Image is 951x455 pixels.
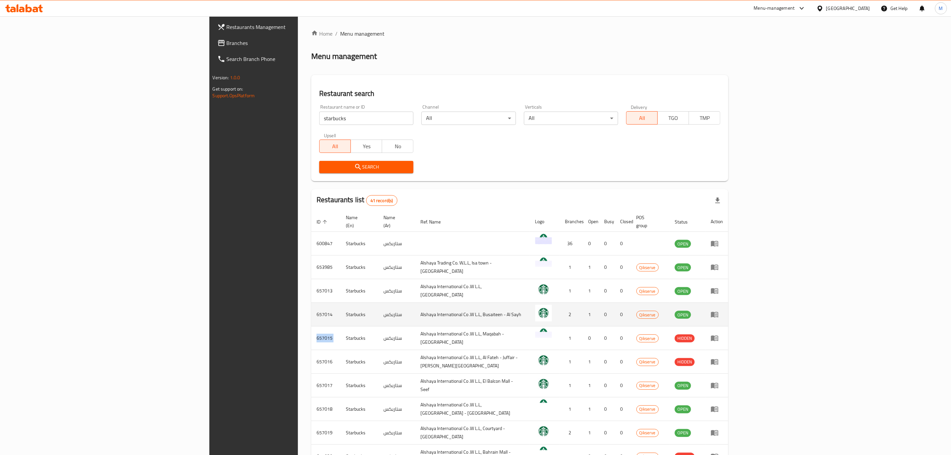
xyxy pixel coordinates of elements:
[415,279,530,303] td: Alshaya International Co .W L.L, [GEOGRAPHIC_DATA]
[637,311,658,319] span: Qikserve
[415,255,530,279] td: Alshaya Trading Co. W.L.L, Isa town - [GEOGRAPHIC_DATA]
[675,311,691,319] div: OPEN
[675,287,691,295] span: OPEN
[560,255,583,279] td: 1
[230,73,240,82] span: 1.0.0
[322,142,348,151] span: All
[615,397,631,421] td: 0
[560,350,583,374] td: 1
[615,374,631,397] td: 0
[631,105,647,109] label: Delivery
[378,326,415,350] td: ستاربكس
[317,218,329,226] span: ID
[524,112,618,125] div: All
[319,112,413,125] input: Search for restaurant name or ID..
[637,264,658,271] span: Qikserve
[560,326,583,350] td: 1
[710,193,726,209] div: Export file
[711,239,723,247] div: Menu
[675,358,695,366] span: HIDDEN
[378,397,415,421] td: ستاربكس
[711,405,723,413] div: Menu
[637,287,658,295] span: Qikserve
[711,287,723,295] div: Menu
[560,374,583,397] td: 1
[615,212,631,232] th: Closed
[366,195,397,206] div: Total records count
[711,381,723,389] div: Menu
[560,279,583,303] td: 1
[637,405,658,413] span: Qikserve
[636,214,662,229] span: POS group
[378,421,415,445] td: ستاربكس
[227,23,363,31] span: Restaurants Management
[615,421,631,445] td: 0
[378,303,415,326] td: ستاربكس
[317,195,397,206] h2: Restaurants list
[535,423,552,440] img: Starbucks
[535,281,552,298] img: Starbucks
[675,240,691,248] span: OPEN
[415,326,530,350] td: Alshaya International Co .W L.L, Maqabah - [GEOGRAPHIC_DATA]
[354,142,379,151] span: Yes
[415,421,530,445] td: Alshaya International Co .W L.L, Courtyard - [GEOGRAPHIC_DATA]
[583,326,599,350] td: 0
[378,232,415,255] td: ستاربكس
[599,212,615,232] th: Busy
[325,163,408,171] span: Search
[378,255,415,279] td: ستاربكس
[535,305,552,321] img: Starbucks
[535,376,552,392] img: Starbucks
[711,310,723,318] div: Menu
[675,429,691,437] span: OPEN
[378,374,415,397] td: ستاربكس
[599,326,615,350] td: 0
[415,303,530,326] td: Alshaya International Co .W L.L, Busaiteen - Al Sayh
[213,91,255,100] a: Support.OpsPlatform
[583,374,599,397] td: 1
[826,5,870,12] div: [GEOGRAPHIC_DATA]
[213,73,229,82] span: Version:
[212,35,368,51] a: Branches
[535,234,552,250] img: Starbucks
[583,212,599,232] th: Open
[415,397,530,421] td: Alshaya International Co .W L.L, [GEOGRAPHIC_DATA] - [GEOGRAPHIC_DATA]
[346,214,370,229] span: Name (En)
[689,111,720,125] button: TMP
[560,232,583,255] td: 36
[378,350,415,374] td: ستاربكس
[599,350,615,374] td: 0
[615,350,631,374] td: 0
[599,303,615,326] td: 0
[319,161,413,173] button: Search
[599,255,615,279] td: 0
[675,218,696,226] span: Status
[420,218,449,226] span: Ref. Name
[378,279,415,303] td: ستاربكس
[324,133,336,138] label: Upsell
[657,111,689,125] button: TGO
[615,255,631,279] td: 0
[711,263,723,271] div: Menu
[675,334,695,342] span: HIDDEN
[615,232,631,255] td: 0
[705,212,728,232] th: Action
[675,382,691,390] div: OPEN
[939,5,943,12] span: M
[599,374,615,397] td: 0
[583,232,599,255] td: 0
[637,382,658,389] span: Qikserve
[535,352,552,369] img: Starbucks
[212,51,368,67] a: Search Branch Phone
[629,113,655,123] span: All
[583,279,599,303] td: 1
[599,421,615,445] td: 0
[351,140,382,153] button: Yes
[637,429,658,437] span: Qikserve
[212,19,368,35] a: Restaurants Management
[692,113,718,123] span: TMP
[382,140,413,153] button: No
[385,142,411,151] span: No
